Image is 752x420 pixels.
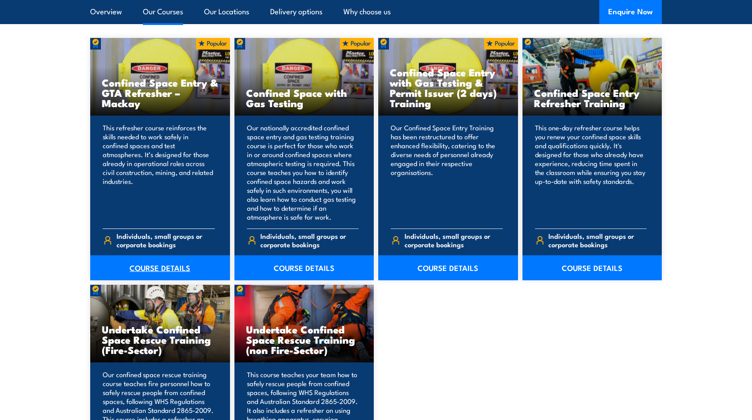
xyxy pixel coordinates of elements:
[102,324,218,355] h3: Undertake Confined Space Rescue Training (Fire-Sector)
[260,232,359,249] span: Individuals, small groups or corporate bookings
[103,123,215,221] p: This refresher course reinforces the skills needed to work safely in confined spaces and test atm...
[247,123,359,221] p: Our nationally accredited confined space entry and gas testing training course is perfect for tho...
[390,67,506,108] h3: Confined Space Entry with Gas Testing & Permit Issuer (2 days) Training
[391,123,503,221] p: Our Confined Space Entry Training has been restructured to offer enhanced flexibility, catering t...
[378,255,518,280] a: COURSE DETAILS
[548,232,647,249] span: Individuals, small groups or corporate bookings
[534,87,651,108] h3: Confined Space Entry Refresher Training
[90,255,230,280] a: COURSE DETAILS
[234,255,374,280] a: COURSE DETAILS
[102,77,218,108] h3: Confined Space Entry & GTA Refresher – Mackay
[405,232,503,249] span: Individuals, small groups or corporate bookings
[117,232,215,249] span: Individuals, small groups or corporate bookings
[535,123,647,221] p: This one-day refresher course helps you renew your confined space skills and qualifications quick...
[522,255,662,280] a: COURSE DETAILS
[246,87,363,108] h3: Confined Space with Gas Testing
[246,324,363,355] h3: Undertake Confined Space Rescue Training (non Fire-Sector)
